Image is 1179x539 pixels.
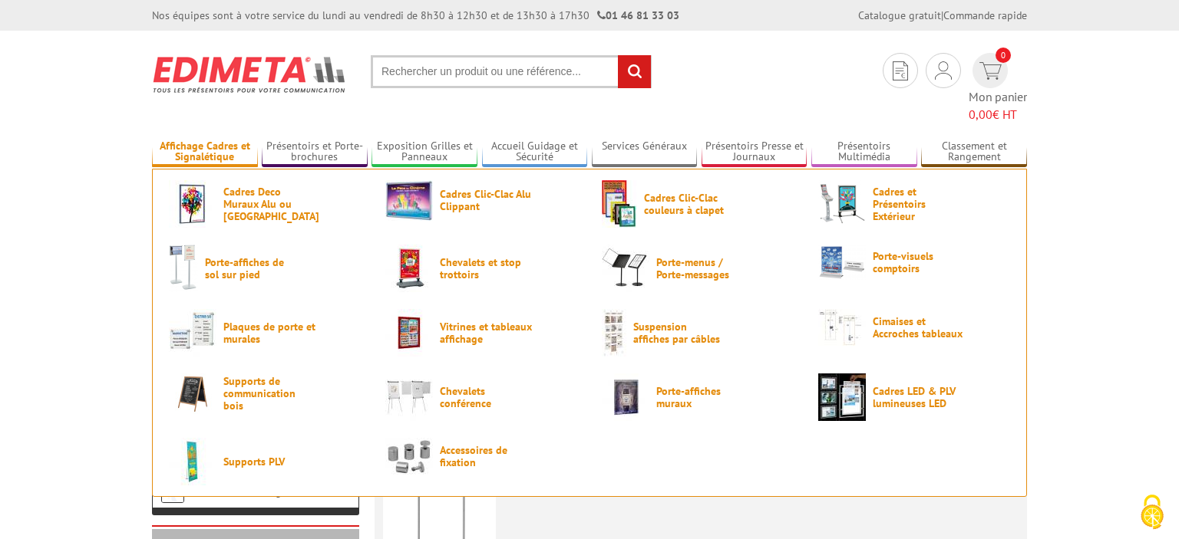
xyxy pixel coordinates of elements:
img: devis rapide [935,61,952,80]
img: Cadres LED & PLV lumineuses LED [818,373,866,421]
div: | [858,8,1027,23]
a: Commande rapide [943,8,1027,22]
input: rechercher [618,55,651,88]
span: Mon panier [969,88,1027,123]
img: Porte-affiches de sol sur pied [169,245,198,292]
span: Cimaises et Accroches tableaux [873,315,965,340]
a: Cadres Clic-Clac couleurs à clapet [602,180,794,228]
a: Porte-visuels comptoirs [818,245,1010,280]
img: devis rapide [893,61,908,81]
span: Porte-affiches de sol sur pied [205,256,297,281]
img: Porte-affiches muraux [602,373,649,421]
img: Supports de communication bois [169,373,216,414]
span: Cadres Clic-Clac Alu Clippant [440,188,532,212]
a: Vitrines et tableaux affichage [385,309,577,357]
a: Présentoirs et Porte-brochures [262,140,368,165]
a: Classement et Rangement [921,140,1027,165]
span: Cadres et Présentoirs Extérieur [873,186,965,222]
a: Cadres et Présentoirs Extérieur [818,180,1010,228]
img: Accessoires de fixation [385,438,433,475]
img: Edimeta [152,46,348,103]
a: Cadres Deco Muraux Alu ou [GEOGRAPHIC_DATA] [169,180,361,228]
span: € HT [969,106,1027,123]
a: Exposition Grilles et Panneaux [372,140,477,165]
img: Chevalets conférence [385,373,433,421]
a: Porte-menus / Porte-messages [602,245,794,292]
a: Supports de communication bois [169,373,361,414]
a: Chevalets conférence [385,373,577,421]
img: Porte-menus / Porte-messages [602,245,649,292]
span: Supports PLV [223,455,315,468]
span: 0 [996,48,1011,63]
span: Cadres Clic-Clac couleurs à clapet [644,192,736,216]
a: Services Généraux [592,140,698,165]
img: Porte-visuels comptoirs [818,245,866,280]
img: Cookies (fenêtre modale) [1133,493,1171,531]
a: Cadres Clic-Clac Alu Clippant [385,180,577,221]
strong: 01 46 81 33 03 [597,8,679,22]
span: Chevalets conférence [440,385,532,409]
span: Supports de communication bois [223,375,315,412]
a: Cadres LED & PLV lumineuses LED [818,373,1010,421]
span: 0,00 [969,107,992,122]
img: Chevalets et stop trottoirs [385,245,433,292]
img: devis rapide [979,62,1002,80]
span: Plaques de porte et murales [223,320,315,345]
span: Suspension affiches par câbles [633,320,725,345]
span: Vitrines et tableaux affichage [440,320,532,345]
img: Plaques de porte et murales [169,309,216,357]
a: Cimaises et Accroches tableaux [818,309,1010,346]
img: Cimaises et Accroches tableaux [818,309,866,346]
span: Porte-menus / Porte-messages [656,256,748,281]
a: Supports PLV [169,438,361,485]
a: Affichage Cadres et Signalétique [152,140,258,165]
img: Cadres Clic-Clac Alu Clippant [385,180,433,221]
img: Supports PLV [169,438,216,485]
a: Plaques de porte et murales [169,309,361,357]
img: Cadres Clic-Clac couleurs à clapet [602,180,637,228]
a: Suspension affiches par câbles [602,309,794,357]
span: Porte-visuels comptoirs [873,250,965,274]
a: Catalogue gratuit [858,8,941,22]
a: Porte-affiches de sol sur pied [169,245,361,292]
button: Cookies (fenêtre modale) [1125,487,1179,539]
a: Classement et Rangement [190,485,311,498]
div: Nos équipes sont à votre service du lundi au vendredi de 8h30 à 12h30 et de 13h30 à 17h30 [152,8,679,23]
span: Chevalets et stop trottoirs [440,256,532,281]
span: Accessoires de fixation [440,444,532,468]
a: devis rapide 0 Mon panier 0,00€ HT [969,53,1027,123]
img: Suspension affiches par câbles [602,309,626,357]
a: Chevalets et stop trottoirs [385,245,577,292]
a: Accueil Guidage et Sécurité [482,140,588,165]
input: Rechercher un produit ou une référence... [371,55,652,88]
img: Cadres Deco Muraux Alu ou Bois [169,180,216,228]
span: Porte-affiches muraux [656,385,748,409]
span: Cadres LED & PLV lumineuses LED [873,385,965,409]
a: Présentoirs Presse et Journaux [702,140,807,165]
img: Vitrines et tableaux affichage [385,309,433,357]
a: Porte-affiches muraux [602,373,794,421]
a: Présentoirs Multimédia [811,140,917,165]
img: Cadres et Présentoirs Extérieur [818,180,866,228]
a: Accessoires de fixation [385,438,577,475]
span: Cadres Deco Muraux Alu ou [GEOGRAPHIC_DATA] [223,186,315,222]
